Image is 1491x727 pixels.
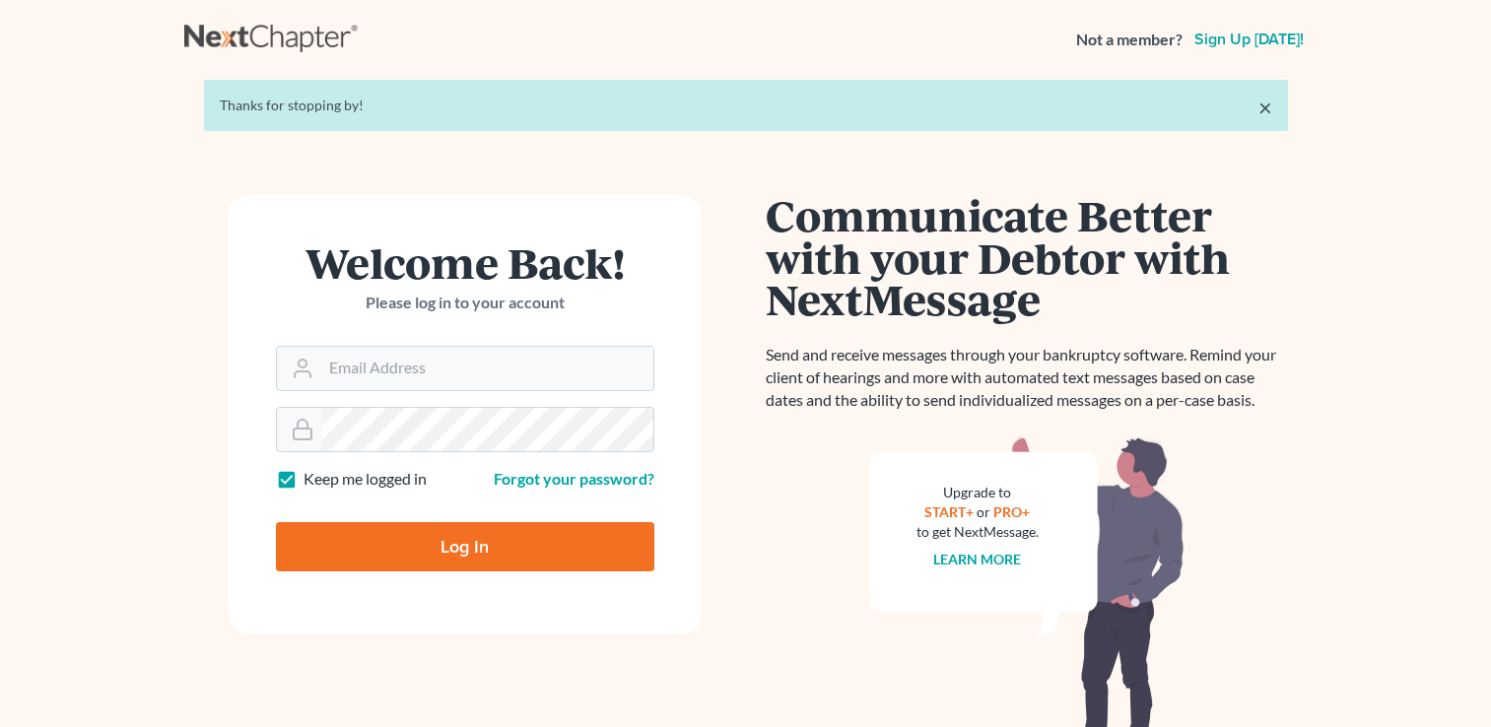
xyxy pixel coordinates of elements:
a: Learn more [933,551,1021,567]
a: PRO+ [993,503,1030,520]
a: × [1258,96,1272,119]
a: Forgot your password? [494,469,654,488]
div: Upgrade to [916,483,1039,502]
input: Email Address [321,347,653,390]
h1: Communicate Better with your Debtor with NextMessage [766,194,1288,320]
div: to get NextMessage. [916,522,1039,542]
span: or [977,503,990,520]
p: Send and receive messages through your bankruptcy software. Remind your client of hearings and mo... [766,344,1288,412]
input: Log In [276,522,654,571]
a: Sign up [DATE]! [1190,32,1308,47]
div: Thanks for stopping by! [220,96,1272,115]
label: Keep me logged in [304,468,427,491]
a: START+ [924,503,974,520]
p: Please log in to your account [276,292,654,314]
h1: Welcome Back! [276,241,654,284]
strong: Not a member? [1076,29,1183,51]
